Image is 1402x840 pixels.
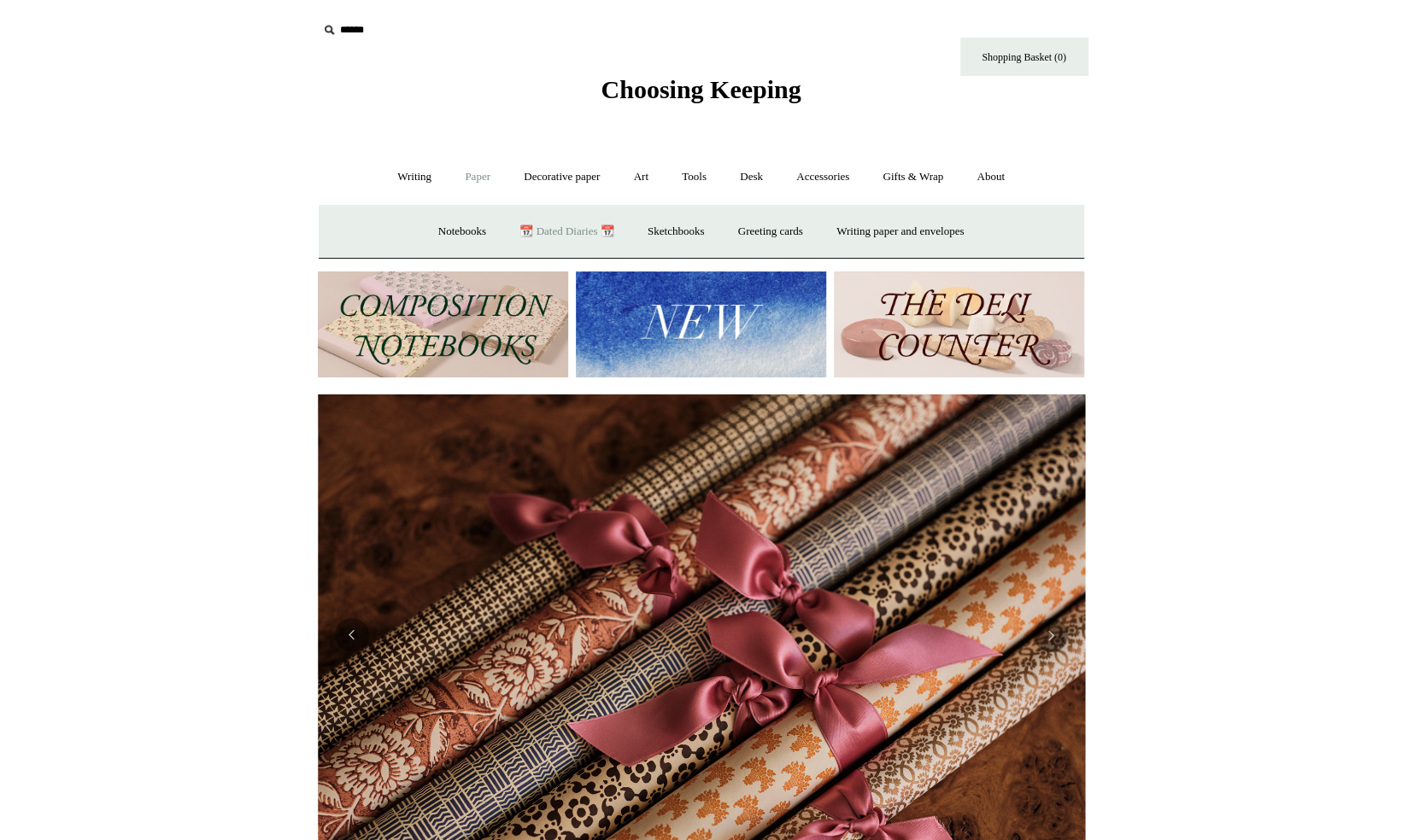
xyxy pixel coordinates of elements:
a: Decorative paper [508,155,615,200]
a: Writing paper and envelopes [821,209,979,254]
button: Next [1034,618,1068,652]
a: Greeting cards [723,209,818,254]
img: 202302 Composition ledgers.jpg__PID:69722ee6-fa44-49dd-a067-31375e5d54ec [318,271,568,378]
a: Paper [449,155,506,200]
a: Desk [724,155,778,200]
a: Tools [666,155,722,200]
a: 📆 Dated Diaries 📆 [504,209,629,254]
a: Notebooks [423,209,502,254]
a: Writing [382,155,447,200]
a: Shopping Basket (0) [960,38,1088,76]
button: Previous [335,618,369,652]
a: About [961,155,1020,200]
img: The Deli Counter [834,271,1084,378]
a: Choosing Keeping [601,89,801,101]
a: Gifts & Wrap [867,155,959,200]
a: Accessories [781,155,865,200]
a: Sketchbooks [632,209,719,254]
a: Art [619,155,664,200]
span: Choosing Keeping [601,75,801,103]
img: New.jpg__PID:f73bdf93-380a-4a35-bcfe-7823039498e1 [576,271,826,378]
